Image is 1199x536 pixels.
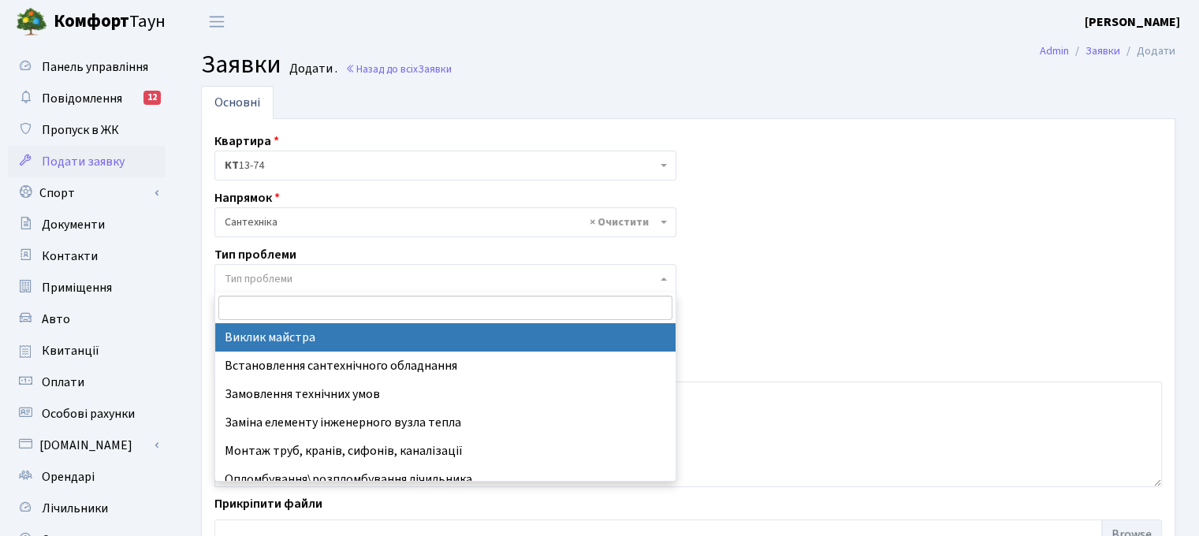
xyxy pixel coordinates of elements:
[8,461,166,493] a: Орендарі
[8,493,166,524] a: Лічильники
[8,335,166,367] a: Квитанції
[214,151,676,181] span: <b>КТ</b>&nbsp;&nbsp;&nbsp;&nbsp;13-74
[8,303,166,335] a: Авто
[201,47,281,83] span: Заявки
[42,374,84,391] span: Оплати
[8,272,166,303] a: Приміщення
[345,61,452,76] a: Назад до всіхЗаявки
[54,9,166,35] span: Таун
[590,214,649,230] span: Видалити всі елементи
[418,61,452,76] span: Заявки
[225,271,292,287] span: Тип проблеми
[215,437,676,465] li: Монтаж труб, кранів, сифонів, каналізації
[8,177,166,209] a: Спорт
[42,279,112,296] span: Приміщення
[8,398,166,430] a: Особові рахунки
[8,51,166,83] a: Панель управління
[214,132,279,151] label: Квартира
[8,367,166,398] a: Оплати
[42,500,108,517] span: Лічильники
[42,153,125,170] span: Подати заявку
[16,6,47,38] img: logo.png
[197,9,236,35] button: Переключити навігацію
[42,58,148,76] span: Панель управління
[42,311,70,328] span: Авто
[214,494,322,513] label: Прикріпити файли
[214,188,280,207] label: Напрямок
[8,209,166,240] a: Документи
[1040,43,1069,59] a: Admin
[201,86,274,119] a: Основні
[1085,43,1120,59] a: Заявки
[225,158,239,173] b: КТ
[8,430,166,461] a: [DOMAIN_NAME]
[225,214,657,230] span: Сантехніка
[1085,13,1180,32] a: [PERSON_NAME]
[42,121,119,139] span: Пропуск в ЖК
[215,352,676,380] li: Встановлення сантехнічного обладнання
[214,245,296,264] label: Тип проблеми
[42,405,135,422] span: Особові рахунки
[286,61,337,76] small: Додати .
[215,465,676,493] li: Опломбування\розпломбування лічильника
[215,323,676,352] li: Виклик майстра
[215,380,676,408] li: Замовлення технічних умов
[215,408,676,437] li: Заміна елементу інженерного вузла тепла
[42,248,98,265] span: Контакти
[54,9,129,34] b: Комфорт
[8,114,166,146] a: Пропуск в ЖК
[42,216,105,233] span: Документи
[8,83,166,114] a: Повідомлення12
[214,207,676,237] span: Сантехніка
[42,90,122,107] span: Повідомлення
[8,240,166,272] a: Контакти
[42,468,95,486] span: Орендарі
[1085,13,1180,31] b: [PERSON_NAME]
[1016,35,1199,68] nav: breadcrumb
[1120,43,1175,60] li: Додати
[8,146,166,177] a: Подати заявку
[143,91,161,105] div: 12
[225,158,657,173] span: <b>КТ</b>&nbsp;&nbsp;&nbsp;&nbsp;13-74
[42,342,99,359] span: Квитанції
